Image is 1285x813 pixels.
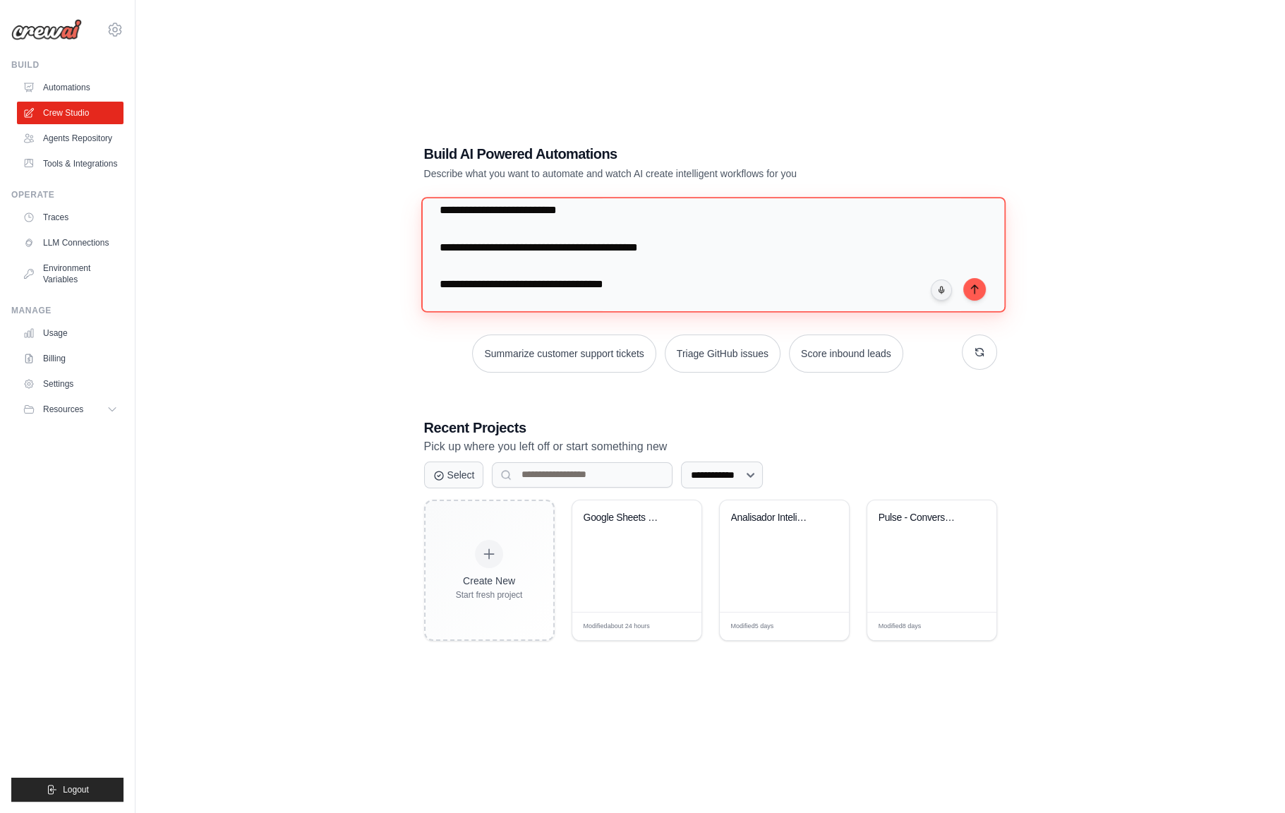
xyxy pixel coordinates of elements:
button: Select [424,462,484,488]
span: Modified 5 days [731,622,774,632]
div: Google Sheets Chart Generator - Standardized JSON Output [584,512,669,524]
a: LLM Connections [17,231,123,254]
button: Logout [11,778,123,802]
span: Logout [63,784,89,795]
button: Click to speak your automation idea [931,279,952,301]
div: Pulse - Conversational RAG Business Consultant [879,512,964,524]
div: Manage [11,305,123,316]
p: Describe what you want to automate and watch AI create intelligent workflows for you [424,167,898,181]
a: Agents Repository [17,127,123,150]
button: Resources [17,398,123,421]
a: Billing [17,347,123,370]
button: Score inbound leads [789,335,903,373]
div: Build [11,59,123,71]
span: Edit [963,621,975,632]
a: Crew Studio [17,102,123,124]
a: Environment Variables [17,257,123,291]
a: Usage [17,322,123,344]
h1: Build AI Powered Automations [424,144,898,164]
span: Modified 8 days [879,622,922,632]
span: Modified about 24 hours [584,622,650,632]
a: Automations [17,76,123,99]
button: Triage GitHub issues [665,335,780,373]
a: Traces [17,206,123,229]
span: Edit [815,621,827,632]
a: Tools & Integrations [17,152,123,175]
div: Start fresh project [456,589,523,601]
div: Analisador Inteligente de Metricas de Marketing [731,512,816,524]
button: Get new suggestions [962,335,997,370]
div: Create New [456,574,523,588]
img: Logo [11,19,82,40]
p: Pick up where you left off or start something new [424,438,997,456]
h3: Recent Projects [424,418,997,438]
span: Resources [43,404,83,415]
span: Edit [668,621,680,632]
button: Summarize customer support tickets [472,335,656,373]
a: Settings [17,373,123,395]
div: Operate [11,189,123,200]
